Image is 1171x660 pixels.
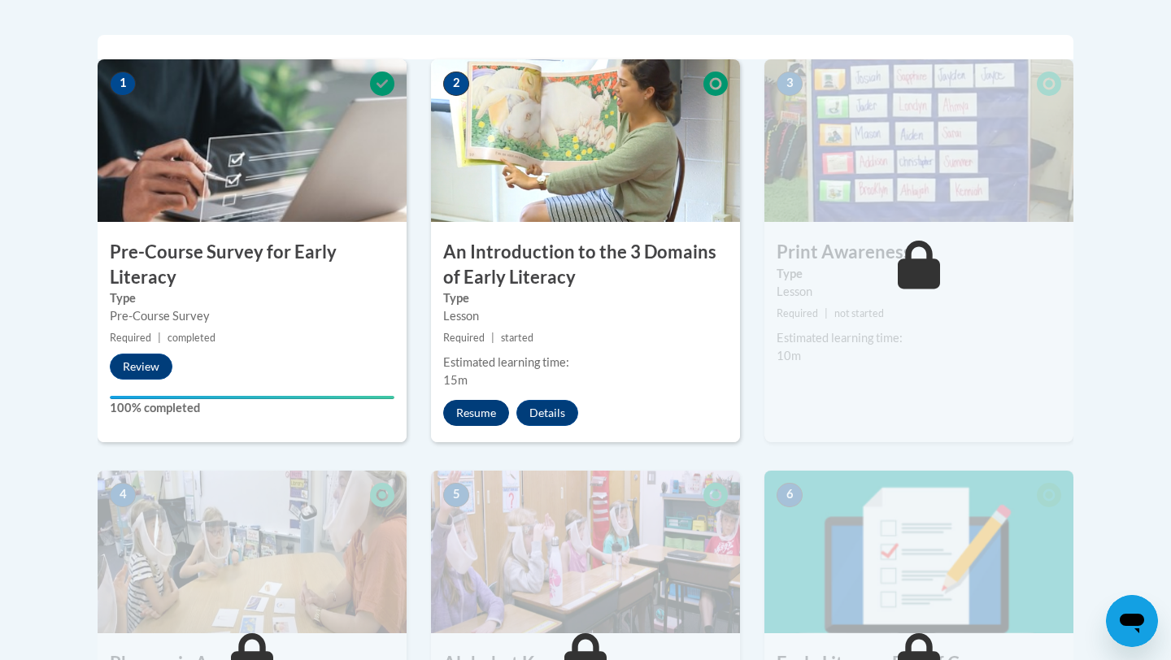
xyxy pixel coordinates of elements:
div: Estimated learning time: [443,354,728,371]
span: 6 [777,483,803,507]
img: Course Image [98,59,407,222]
iframe: Button to launch messaging window [1106,595,1158,647]
span: 15m [443,373,468,387]
span: started [501,332,533,344]
label: Type [110,289,394,307]
div: Lesson [777,283,1061,301]
span: Required [110,332,151,344]
span: not started [834,307,884,319]
span: 1 [110,72,136,96]
span: 3 [777,72,803,96]
button: Details [516,400,578,426]
span: | [491,332,494,344]
img: Course Image [431,471,740,633]
button: Resume [443,400,509,426]
span: 4 [110,483,136,507]
img: Course Image [764,471,1073,633]
span: | [825,307,828,319]
h3: Pre-Course Survey for Early Literacy [98,240,407,290]
span: 2 [443,72,469,96]
img: Course Image [98,471,407,633]
div: Your progress [110,396,394,399]
h3: An Introduction to the 3 Domains of Early Literacy [431,240,740,290]
label: Type [443,289,728,307]
div: Estimated learning time: [777,329,1061,347]
span: Required [443,332,485,344]
img: Course Image [431,59,740,222]
label: 100% completed [110,399,394,417]
h3: Print Awareness [764,240,1073,265]
span: | [158,332,161,344]
button: Review [110,354,172,380]
label: Type [777,265,1061,283]
div: Pre-Course Survey [110,307,394,325]
div: Lesson [443,307,728,325]
span: completed [168,332,215,344]
span: 10m [777,349,801,363]
span: 5 [443,483,469,507]
span: Required [777,307,818,319]
img: Course Image [764,59,1073,222]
